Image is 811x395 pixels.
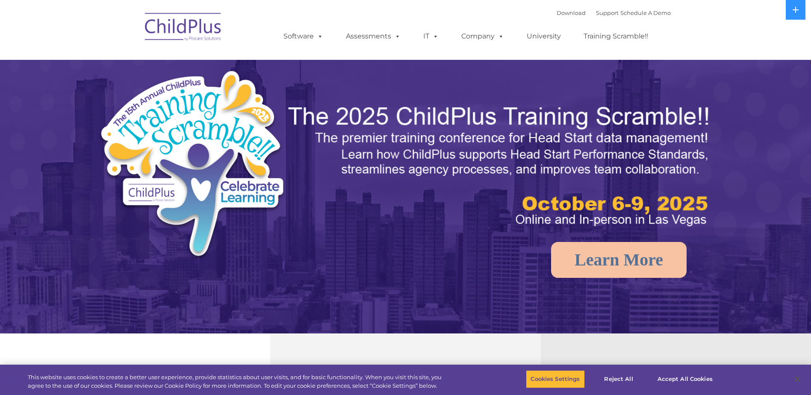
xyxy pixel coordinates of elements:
a: Company [453,28,513,45]
a: Download [557,9,586,16]
button: Reject All [592,370,646,388]
a: Schedule A Demo [620,9,671,16]
button: Close [788,370,807,389]
a: Training Scramble!! [575,28,657,45]
a: University [518,28,569,45]
div: This website uses cookies to create a better user experience, provide statistics about user visit... [28,373,446,390]
a: Support [596,9,619,16]
font: | [557,9,671,16]
img: ChildPlus by Procare Solutions [141,7,226,50]
button: Cookies Settings [526,370,584,388]
a: Assessments [337,28,409,45]
button: Accept All Cookies [653,370,717,388]
a: Learn More [551,242,687,278]
a: Software [275,28,332,45]
a: IT [415,28,447,45]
